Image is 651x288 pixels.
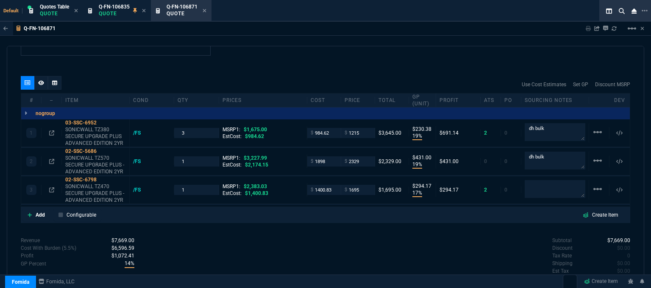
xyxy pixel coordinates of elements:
[130,97,174,104] div: cond
[21,97,42,104] div: #
[111,237,134,243] span: Revenue
[36,211,45,219] p: Add
[167,4,198,10] span: Q-FN-106871
[412,133,422,140] p: 19%
[595,81,630,88] a: Discount MSRP
[617,260,630,266] span: 0
[617,268,630,274] span: 0
[642,7,648,15] nx-icon: Open New Tab
[552,267,569,275] p: undefined
[412,189,422,197] p: 17%
[440,158,477,165] div: $431.00
[245,133,264,139] span: $984.62
[40,10,69,17] p: Quote
[552,237,572,244] p: undefined
[375,97,409,104] div: Total
[133,130,149,136] div: /FS
[378,186,405,193] div: $1,695.00
[440,186,477,193] div: $294.17
[409,93,436,107] div: GP (unit)
[3,8,22,14] span: Default
[174,97,219,104] div: qty
[49,130,54,136] nx-icon: Open In Opposite Panel
[615,6,628,16] nx-icon: Search
[65,155,126,175] p: SONICWALL TZ570 SECURE UPGRADE PLUS - ADVANCED EDITION 2YR
[640,25,644,32] a: Hide Workbench
[99,4,130,10] span: Q-FN-106835
[244,184,267,189] span: $2,383.03
[552,252,572,260] p: undefined
[345,186,347,193] span: $
[484,130,487,136] span: 2
[223,161,303,168] div: EstCost:
[378,130,405,136] div: $3,645.00
[436,97,481,104] div: Profit
[307,97,341,104] div: cost
[223,155,303,161] div: MSRP1:
[504,158,507,164] span: 0
[244,127,267,133] span: $1,675.00
[412,183,432,189] p: $294.17
[65,119,126,126] div: 03-SSC-6952
[125,260,134,268] span: With Burden (5.5%)
[36,110,55,117] p: nogroup
[103,244,134,252] p: spec.value
[412,154,432,161] p: $431.00
[603,6,615,16] nx-icon: Split Panels
[581,275,621,288] a: Create Item
[521,97,589,104] div: Sourcing Notes
[345,130,347,136] span: $
[245,190,268,196] span: $1,400.83
[21,237,40,244] p: Revenue
[341,97,375,104] div: price
[67,211,96,219] p: Configurable
[65,126,126,147] p: SONICWALL TZ380 SECURE UPGRADE PLUS ADVANCED EDITION 2YR
[74,8,78,14] nx-icon: Close Tab
[245,162,268,168] span: $2,174.15
[617,245,630,251] span: 0
[42,97,62,104] div: --
[30,158,33,165] p: 2
[65,183,126,203] p: SONICWALL TZ470 SECURE UPGRADE PLUS - ADVANCED EDITION 2YR
[40,4,69,10] span: Quotes Table
[117,260,134,268] p: spec.value
[133,186,149,193] div: /FS
[412,161,422,169] p: 19%
[484,187,487,193] span: 2
[21,252,33,260] p: With Burden (5.5%)
[504,187,507,193] span: 0
[552,260,573,267] p: undefined
[311,186,313,193] span: $
[481,97,501,104] div: ATS
[223,133,303,140] div: EstCost:
[203,8,206,14] nx-icon: Close Tab
[609,260,631,267] p: spec.value
[111,253,134,259] span: With Burden (5.5%)
[30,130,33,136] p: 1
[627,253,630,259] span: 0
[142,8,146,14] nx-icon: Close Tab
[164,41,206,47] a: 469-249-2107
[552,244,573,252] p: undefined
[223,183,303,190] div: MSRP1:
[36,278,77,285] a: msbcCompanyName
[620,252,631,260] p: spec.value
[24,25,56,32] p: Q-FN-106871
[484,158,487,164] span: 0
[501,97,521,104] div: PO
[609,97,630,104] div: dev
[3,25,8,31] nx-icon: Back to Table
[593,127,603,137] mat-icon: Example home icon
[65,176,126,183] div: 02-SSC-6798
[311,158,313,165] span: $
[62,97,130,104] div: Item
[345,158,347,165] span: $
[573,81,588,88] a: Set GP
[593,184,603,194] mat-icon: Example home icon
[30,186,33,193] p: 3
[49,158,54,164] nx-icon: Open In Opposite Panel
[576,209,625,220] a: Create Item
[504,130,507,136] span: 0
[21,260,46,268] p: With Burden (5.5%)
[609,267,631,275] p: spec.value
